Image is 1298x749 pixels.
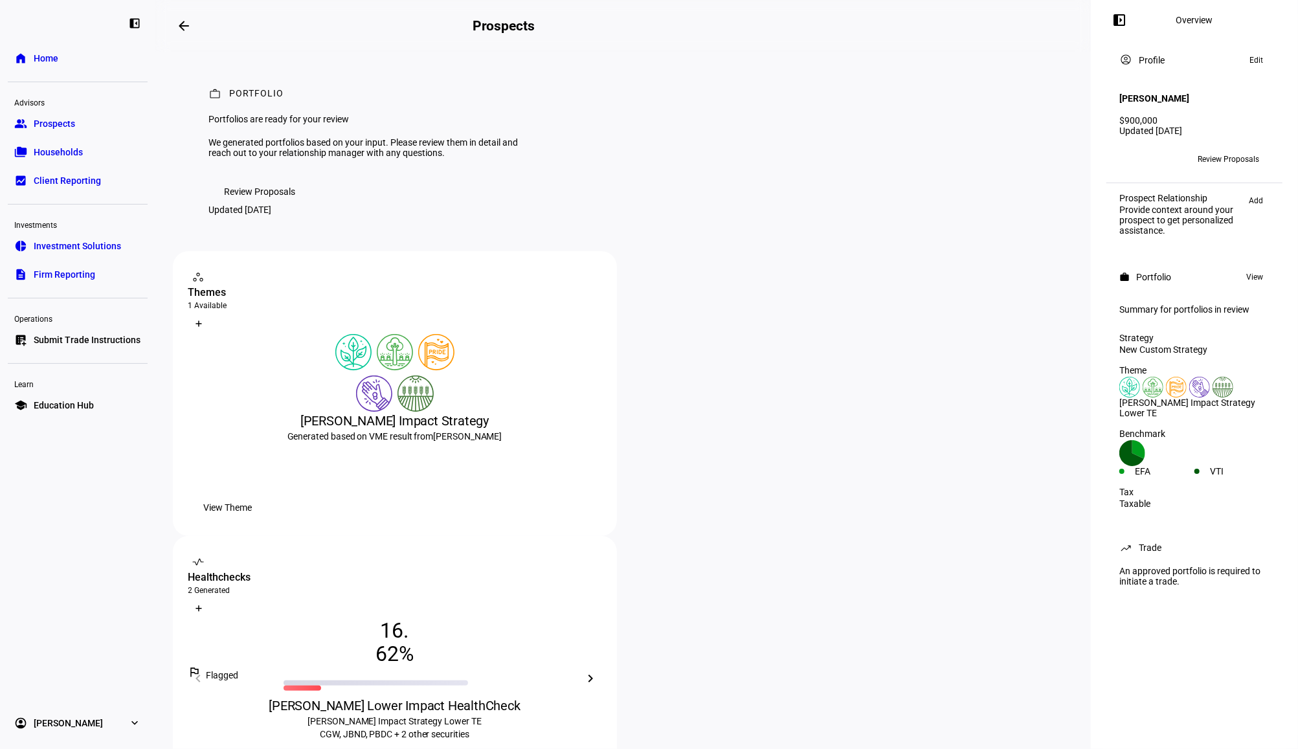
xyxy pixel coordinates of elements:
img: poverty.colored.svg [1189,377,1210,397]
span: Client Reporting [34,174,101,187]
div: An approved portfolio is required to initiate a trade. [1112,561,1277,592]
button: View [1240,269,1270,285]
div: EFA [1135,466,1194,476]
div: Operations [8,309,148,327]
img: climateChange.colored.svg [335,334,372,370]
div: Learn [8,374,148,392]
div: Summary for portfolios in review [1119,304,1270,315]
img: poverty.colored.svg [356,375,392,412]
button: Add [1242,193,1270,208]
img: lgbtqJustice.colored.svg [418,334,454,370]
span: 62 [375,642,399,665]
div: Theme [1119,365,1270,375]
eth-mat-symbol: pie_chart [14,240,27,252]
button: View Theme [188,495,268,520]
span: Firm Reporting [34,268,95,281]
eth-mat-symbol: group [14,117,27,130]
div: Trade [1139,542,1161,553]
div: [PERSON_NAME] Lower Impact HealthCheck [188,697,601,715]
div: CGW, JBND, PBDC + 2 other securities [188,715,601,741]
mat-icon: vital_signs [192,555,205,568]
div: [PERSON_NAME] Impact Strategy [188,412,601,430]
span: % [399,642,414,665]
mat-icon: work [1119,272,1130,282]
span: . [404,619,409,642]
a: bid_landscapeClient Reporting [8,168,148,194]
span: View [1246,269,1263,285]
span: [PERSON_NAME] [433,431,502,442]
div: [PERSON_NAME] Impact Strategy Lower TE [219,715,570,728]
div: Prospect Relationship [1119,193,1242,203]
eth-mat-symbol: expand_more [128,717,141,730]
div: $900,000 [1119,115,1270,126]
div: Provide context around your prospect to get personalized assistance. [1119,205,1242,236]
a: descriptionFirm Reporting [8,262,148,287]
div: Generated based on VME result from [188,430,601,443]
div: Investments [8,215,148,233]
div: Updated [DATE] [1119,126,1270,136]
div: Advisors [8,93,148,111]
a: groupProspects [8,111,148,137]
eth-panel-overview-card-header: Profile [1119,52,1270,68]
img: deforestation.colored.svg [377,334,413,370]
div: We generated portfolios based on your input. Please review them in detail and reach out to your r... [209,137,528,158]
eth-panel-overview-card-header: Portfolio [1119,269,1270,285]
div: New Custom Strategy [1119,344,1270,355]
div: Strategy [1119,333,1270,343]
span: Review Proposals [225,179,296,205]
div: Portfolio [1136,272,1171,282]
img: deforestation.colored.svg [1143,377,1163,397]
span: Review Proposals [1198,149,1259,170]
h2: Prospects [473,18,535,34]
mat-icon: chevron_right [583,671,599,686]
img: lgbtqJustice.colored.svg [1166,377,1187,397]
mat-icon: outlined_flag [188,665,201,678]
span: Home [34,52,58,65]
mat-icon: left_panel_open [1112,12,1127,28]
div: Themes [188,285,601,300]
span: Investment Solutions [34,240,121,252]
div: Benchmark [1119,429,1270,439]
a: pie_chartInvestment Solutions [8,233,148,259]
span: Add [1249,193,1263,208]
div: Updated [DATE] [209,205,272,215]
h4: [PERSON_NAME] [1119,93,1189,104]
button: Edit [1243,52,1270,68]
eth-mat-symbol: folder_copy [14,146,27,159]
a: homeHome [8,45,148,71]
eth-mat-symbol: school [14,399,27,412]
eth-mat-symbol: bid_landscape [14,174,27,187]
eth-mat-symbol: home [14,52,27,65]
div: Overview [1176,15,1213,25]
span: Households [34,146,83,159]
div: Healthchecks [188,570,601,585]
div: 2 Generated [188,585,601,596]
span: Edit [1249,52,1263,68]
mat-icon: trending_up [1119,541,1132,554]
img: climateChange.colored.svg [1119,377,1140,397]
mat-icon: work [209,87,222,100]
div: Tax [1119,487,1270,497]
eth-mat-symbol: description [14,268,27,281]
span: 16 [381,619,404,642]
a: folder_copyHouseholds [8,139,148,165]
eth-mat-symbol: left_panel_close [128,17,141,30]
span: Submit Trade Instructions [34,333,140,346]
span: Flagged [207,670,239,680]
span: Prospects [34,117,75,130]
span: View Theme [204,495,252,520]
mat-icon: workspaces [192,271,205,284]
span: Education Hub [34,399,94,412]
span: [PERSON_NAME] [34,717,103,730]
button: Review Proposals [1187,149,1270,170]
mat-icon: arrow_backwards [176,18,192,34]
div: Profile [1139,55,1165,65]
div: Taxable [1119,498,1270,509]
div: VTI [1210,466,1270,476]
mat-icon: account_circle [1119,53,1132,66]
div: [PERSON_NAME] Impact Strategy Lower TE [1119,397,1270,418]
img: sustainableAgriculture.colored.svg [397,375,434,412]
eth-mat-symbol: list_alt_add [14,333,27,346]
span: JR [1125,155,1135,164]
eth-mat-symbol: account_circle [14,717,27,730]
